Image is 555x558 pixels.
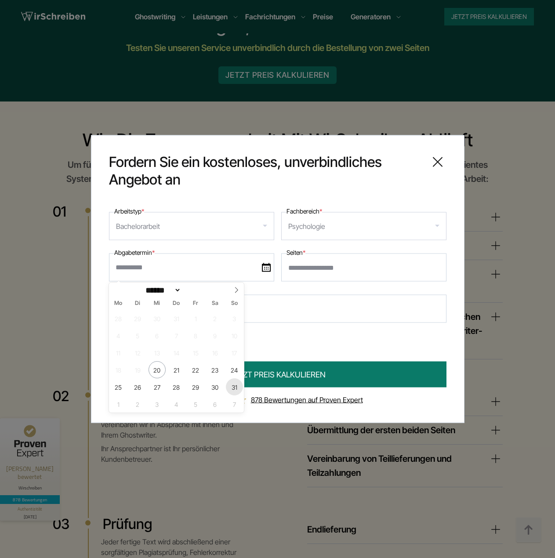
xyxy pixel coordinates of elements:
[186,301,205,306] span: Fr
[225,301,244,306] span: So
[149,310,166,327] span: Juli 30, 2025
[110,361,127,378] span: August 18, 2025
[287,206,322,217] label: Fachbereich
[110,310,127,327] span: Juli 28, 2025
[149,327,166,344] span: August 6, 2025
[129,327,146,344] span: August 5, 2025
[109,153,422,188] span: Fordern Sie ein kostenloses, unverbindliches Angebot an
[187,310,204,327] span: August 1, 2025
[167,301,186,306] span: Do
[168,378,185,395] span: August 28, 2025
[226,327,243,344] span: August 10, 2025
[114,206,144,217] label: Arbeitstyp
[168,310,185,327] span: Juli 31, 2025
[110,395,127,413] span: September 1, 2025
[149,378,166,395] span: August 27, 2025
[143,286,181,295] select: Month
[109,301,128,306] span: Mo
[147,301,167,306] span: Mi
[110,344,127,361] span: August 11, 2025
[226,361,243,378] span: August 24, 2025
[207,327,224,344] span: August 9, 2025
[168,327,185,344] span: August 7, 2025
[226,395,243,413] span: September 7, 2025
[109,362,446,388] button: JETZT PREIS KALKULIEREN
[187,344,204,361] span: August 15, 2025
[110,378,127,395] span: August 25, 2025
[207,361,224,378] span: August 23, 2025
[114,247,155,258] label: Abgabetermin
[110,327,127,344] span: August 4, 2025
[129,310,146,327] span: Juli 29, 2025
[207,344,224,361] span: August 16, 2025
[168,395,185,413] span: September 4, 2025
[187,395,204,413] span: September 5, 2025
[288,219,325,233] div: Psychologie
[116,219,160,233] div: Bachelorarbeit
[149,361,166,378] span: August 20, 2025
[287,247,305,258] label: Seiten
[187,327,204,344] span: August 8, 2025
[207,395,224,413] span: September 6, 2025
[181,286,210,295] input: Year
[187,361,204,378] span: August 22, 2025
[205,301,225,306] span: Sa
[129,395,146,413] span: September 2, 2025
[168,361,185,378] span: August 21, 2025
[207,378,224,395] span: August 30, 2025
[230,369,326,380] span: JETZT PREIS KALKULIEREN
[168,344,185,361] span: August 14, 2025
[129,378,146,395] span: August 26, 2025
[128,301,147,306] span: Di
[207,310,224,327] span: August 2, 2025
[262,263,271,272] img: date
[149,344,166,361] span: August 13, 2025
[251,395,363,404] a: 878 Bewertungen auf Proven Expert
[149,395,166,413] span: September 3, 2025
[187,378,204,395] span: August 29, 2025
[109,254,274,282] input: date
[226,310,243,327] span: August 3, 2025
[226,378,243,395] span: August 31, 2025
[129,361,146,378] span: August 19, 2025
[226,344,243,361] span: August 17, 2025
[129,344,146,361] span: August 12, 2025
